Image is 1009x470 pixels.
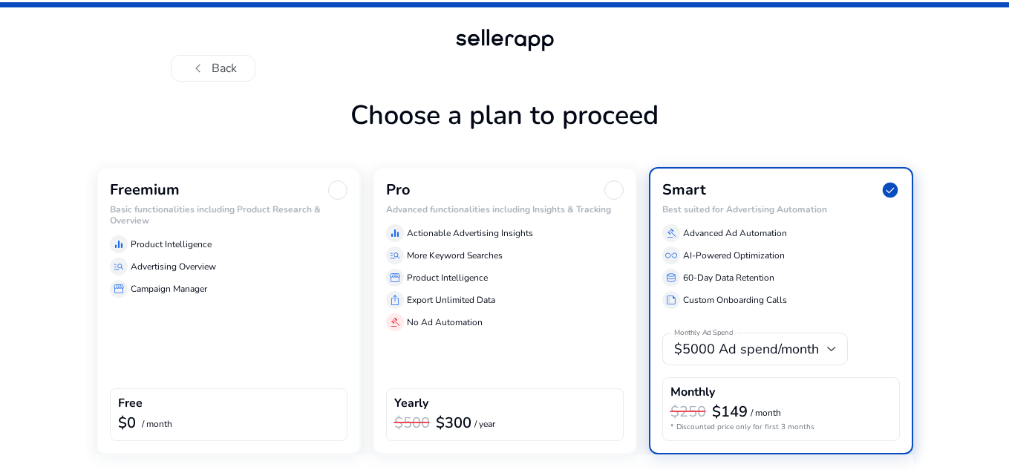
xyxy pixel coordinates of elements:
p: No Ad Automation [407,316,483,329]
b: $149 [712,402,748,422]
p: * Discounted price only for first 3 months [670,422,892,433]
p: Campaign Manager [131,282,207,296]
span: check_circle [881,180,900,200]
mat-label: Monthly Ad Spend [674,328,733,339]
p: Advertising Overview [131,260,216,273]
p: Export Unlimited Data [407,293,495,307]
span: equalizer [389,227,401,239]
h4: Free [118,396,143,411]
p: Product Intelligence [131,238,212,251]
span: chevron_left [189,59,207,77]
span: ios_share [389,294,401,306]
span: summarize [665,294,677,306]
h4: Yearly [394,396,428,411]
span: manage_search [389,249,401,261]
h6: Best suited for Advertising Automation [662,204,900,215]
h3: $500 [394,414,430,432]
h3: Pro [386,181,411,199]
h1: Choose a plan to proceed [97,99,913,167]
p: Product Intelligence [407,271,488,284]
p: / month [142,420,172,429]
h6: Advanced functionalities including Insights & Tracking [386,204,624,215]
h6: Basic functionalities including Product Research & Overview [110,204,347,226]
h3: $250 [670,403,706,421]
b: $0 [118,413,136,433]
span: gavel [665,227,677,239]
span: all_inclusive [665,249,677,261]
span: storefront [113,283,125,295]
span: gavel [389,316,401,328]
span: $5000 Ad spend/month [674,340,819,358]
button: chevron_leftBack [171,55,255,82]
p: Custom Onboarding Calls [683,293,787,307]
span: manage_search [113,261,125,272]
b: $300 [436,413,471,433]
h4: Monthly [670,385,715,399]
p: 60-Day Data Retention [683,271,774,284]
span: storefront [389,272,401,284]
h3: Freemium [110,181,180,199]
p: / year [474,420,495,429]
p: Advanced Ad Automation [683,226,787,240]
p: AI-Powered Optimization [683,249,785,262]
p: / month [751,408,781,418]
span: equalizer [113,238,125,250]
h3: Smart [662,181,706,199]
p: More Keyword Searches [407,249,503,262]
span: database [665,272,677,284]
p: Actionable Advertising Insights [407,226,533,240]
